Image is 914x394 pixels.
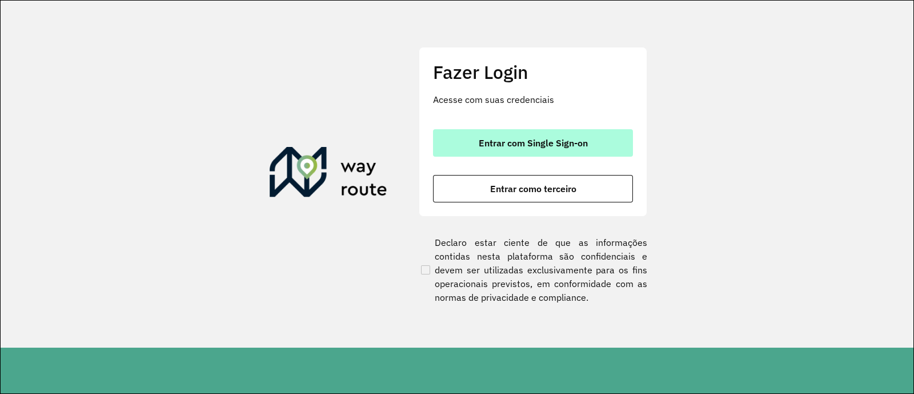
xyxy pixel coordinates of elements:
button: button [433,175,633,202]
h2: Fazer Login [433,61,633,83]
span: Entrar como terceiro [490,184,576,193]
p: Acesse com suas credenciais [433,93,633,106]
label: Declaro estar ciente de que as informações contidas nesta plataforma são confidenciais e devem se... [419,236,647,304]
span: Entrar com Single Sign-on [479,138,588,148]
button: button [433,129,633,157]
img: Roteirizador AmbevTech [270,147,387,202]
